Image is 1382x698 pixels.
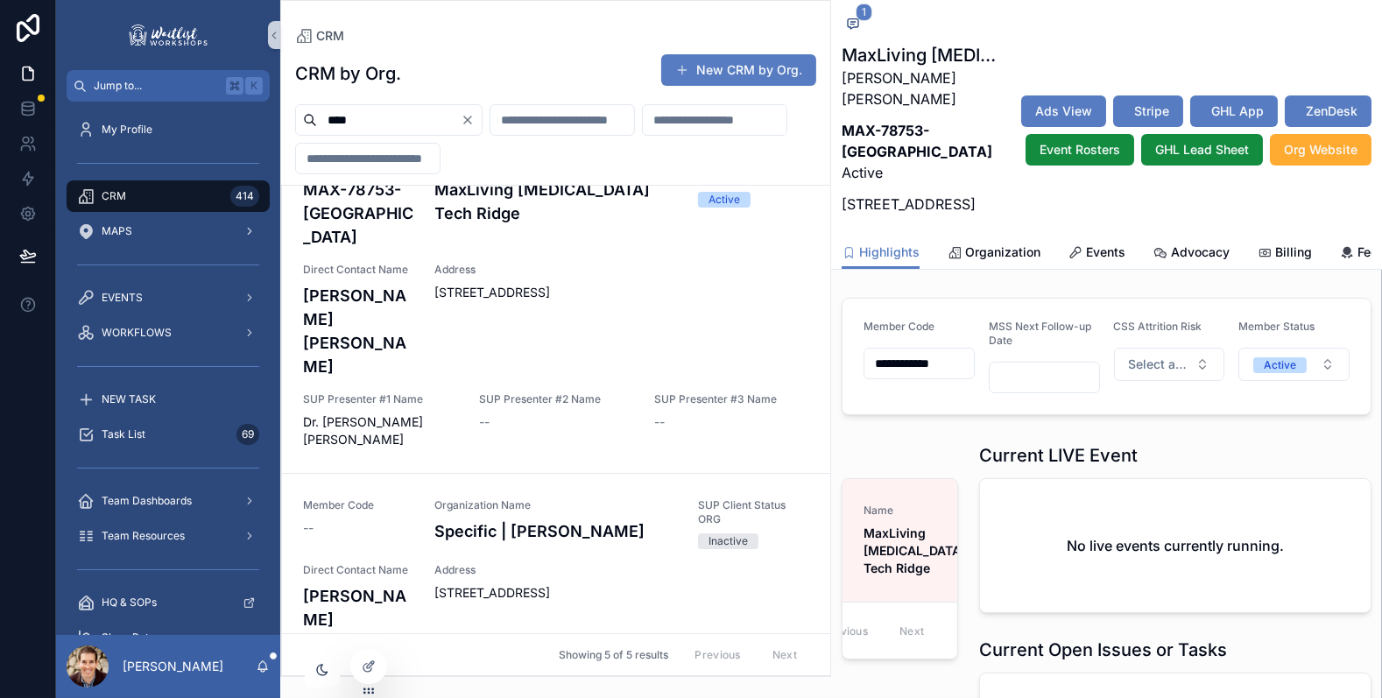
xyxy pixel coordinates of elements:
[461,113,482,127] button: Clear
[842,194,1005,215] p: [STREET_ADDRESS]
[1153,236,1230,271] a: Advocacy
[102,427,145,441] span: Task List
[842,14,864,36] button: 1
[1086,243,1125,261] span: Events
[989,320,1091,347] span: MSS Next Follow-up Date
[102,494,192,508] span: Team Dashboards
[479,392,634,406] span: SUP Presenter #2 Name
[282,131,830,473] a: MAX-78753-[GEOGRAPHIC_DATA]MaxLiving [MEDICAL_DATA] Tech RidgeActiveDirect Contact Name[PERSON_NA...
[1238,348,1350,381] button: Select Button
[435,563,809,577] span: Address
[102,189,126,203] span: CRM
[247,79,261,93] span: K
[67,70,270,102] button: Jump to...K
[67,384,270,415] a: NEW TASK
[102,291,143,305] span: EVENTS
[230,186,259,207] div: 414
[661,54,816,86] button: New CRM by Org.
[126,21,210,49] img: App logo
[654,413,665,431] span: --
[303,563,414,577] span: Direct Contact Name
[67,419,270,450] a: Task List69
[965,243,1040,261] span: Organization
[654,392,809,406] span: SUP Presenter #3 Name
[709,192,740,208] div: Active
[864,525,969,575] strong: MaxLiving [MEDICAL_DATA] Tech Ridge
[67,317,270,349] a: WORKFLOWS
[303,584,414,631] h4: [PERSON_NAME]
[303,178,414,249] h4: MAX-78753-[GEOGRAPHIC_DATA]
[435,584,809,602] span: [STREET_ADDRESS]
[1258,236,1312,271] a: Billing
[102,631,160,645] span: Show Rates
[1270,134,1371,166] button: Org Website
[1284,141,1357,159] span: Org Website
[67,114,270,145] a: My Profile
[1211,102,1264,120] span: GHL App
[67,180,270,212] a: CRM414
[698,498,809,526] span: SUP Client Status ORG
[479,413,490,431] span: --
[1264,357,1296,373] div: Active
[842,43,1005,67] h1: MaxLiving [MEDICAL_DATA] Tech Ridge
[67,520,270,552] a: Team Resources
[1068,236,1125,271] a: Events
[123,658,223,675] p: [PERSON_NAME]
[435,263,809,277] span: Address
[1171,243,1230,261] span: Advocacy
[303,284,414,378] h4: [PERSON_NAME] [PERSON_NAME]
[859,243,920,261] span: Highlights
[864,320,934,333] span: Member Code
[295,61,401,86] h1: CRM by Org.
[316,27,344,45] span: CRM
[842,67,1005,109] p: [PERSON_NAME] [PERSON_NAME]
[1306,102,1357,120] span: ZenDesk
[102,123,152,137] span: My Profile
[435,519,678,543] h4: Specific | [PERSON_NAME]
[1190,95,1278,127] button: GHL App
[709,533,748,549] div: Inactive
[1129,356,1189,373] span: Select a CSS Att Risk
[559,648,668,662] span: Showing 5 of 5 results
[842,120,1005,183] p: Active
[1114,320,1202,333] span: CSS Attrition Risk
[1114,348,1225,381] button: Select Button
[979,443,1138,468] h1: Current LIVE Event
[236,424,259,445] div: 69
[102,529,185,543] span: Team Resources
[1113,95,1183,127] button: Stripe
[303,498,414,512] span: Member Code
[303,519,314,537] span: --
[1040,141,1120,159] span: Event Rosters
[303,263,414,277] span: Direct Contact Name
[67,622,270,653] a: Show Rates
[1155,141,1249,159] span: GHL Lead Sheet
[856,4,872,21] span: 1
[94,79,219,93] span: Jump to...
[948,236,1040,271] a: Organization
[1238,320,1315,333] span: Member Status
[67,215,270,247] a: MAPS
[1285,95,1371,127] button: ZenDesk
[1021,95,1106,127] button: Ads View
[1026,134,1134,166] button: Event Rosters
[1134,102,1169,120] span: Stripe
[435,178,678,225] h4: MaxLiving [MEDICAL_DATA] Tech Ridge
[842,236,920,270] a: Highlights
[102,224,132,238] span: MAPS
[1275,243,1312,261] span: Billing
[303,392,458,406] span: SUP Presenter #1 Name
[1067,535,1284,556] h2: No live events currently running.
[864,504,969,518] span: Name
[67,587,270,618] a: HQ & SOPs
[102,326,172,340] span: WORKFLOWS
[842,122,992,160] strong: MAX-78753-[GEOGRAPHIC_DATA]
[102,596,157,610] span: HQ & SOPs
[1141,134,1263,166] button: GHL Lead Sheet
[102,392,156,406] span: NEW TASK
[56,102,280,635] div: scrollable content
[435,498,678,512] span: Organization Name
[295,27,344,45] a: CRM
[303,413,458,448] span: Dr. [PERSON_NAME] [PERSON_NAME]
